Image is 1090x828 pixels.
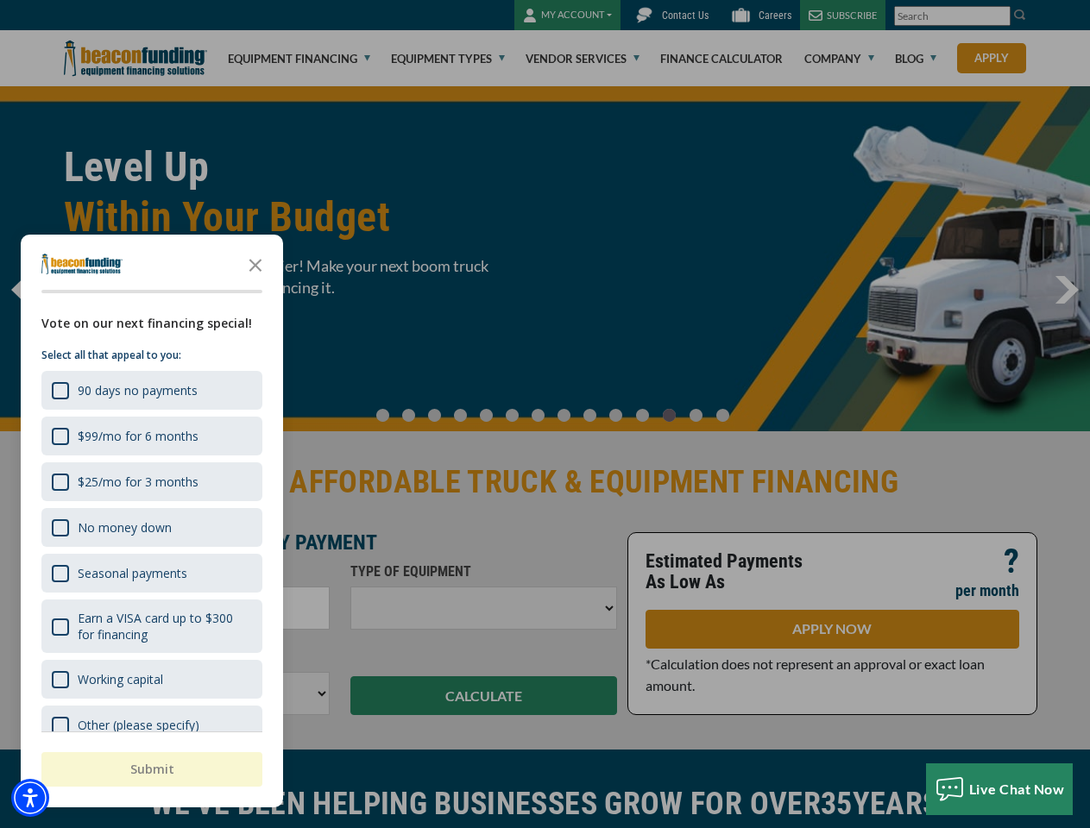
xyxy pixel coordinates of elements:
img: Company logo [41,254,123,274]
div: Seasonal payments [41,554,262,593]
button: Close the survey [238,247,273,281]
div: Other (please specify) [41,706,262,744]
button: Submit [41,752,262,787]
div: $99/mo for 6 months [41,417,262,455]
div: Working capital [41,660,262,699]
p: Select all that appeal to you: [41,347,262,364]
div: $25/mo for 3 months [78,474,198,490]
div: No money down [78,519,172,536]
button: Live Chat Now [926,763,1074,815]
div: Survey [21,235,283,807]
div: No money down [41,508,262,547]
div: $25/mo for 3 months [41,462,262,501]
div: Earn a VISA card up to $300 for financing [41,599,262,653]
div: Vote on our next financing special! [41,314,262,333]
div: Other (please specify) [78,717,199,733]
div: Working capital [78,671,163,687]
div: Earn a VISA card up to $300 for financing [78,610,252,643]
div: Accessibility Menu [11,779,49,817]
div: 90 days no payments [41,371,262,410]
div: $99/mo for 6 months [78,428,198,444]
div: 90 days no payments [78,382,198,398]
div: Seasonal payments [78,565,187,581]
span: Live Chat Now [969,781,1065,797]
